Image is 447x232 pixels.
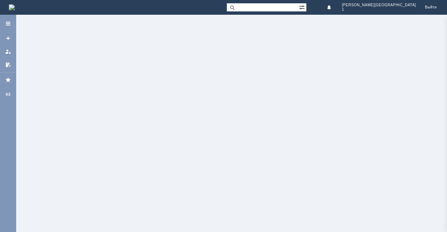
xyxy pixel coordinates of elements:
[2,89,14,101] a: КЗ
[342,7,416,12] span: 1
[299,3,306,10] span: Расширенный поиск
[342,3,416,7] span: [PERSON_NAME][GEOGRAPHIC_DATA]
[2,46,14,57] a: Мои заявки
[9,4,15,10] a: Перейти на домашнюю страницу
[2,92,14,98] div: КЗ
[2,32,14,44] a: Создать заявку
[2,59,14,71] a: Мои согласования
[9,4,15,10] img: logo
